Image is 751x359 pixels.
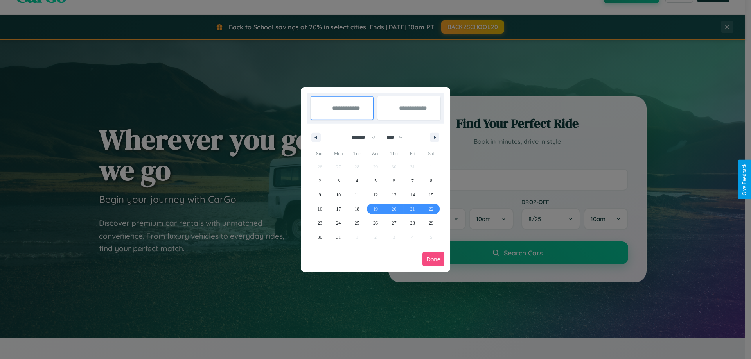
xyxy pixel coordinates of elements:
[392,188,396,202] span: 13
[403,147,422,160] span: Fri
[411,174,414,188] span: 7
[329,147,347,160] span: Mon
[348,216,366,230] button: 25
[329,230,347,244] button: 31
[356,174,358,188] span: 4
[348,147,366,160] span: Tue
[422,216,440,230] button: 29
[410,202,415,216] span: 21
[403,216,422,230] button: 28
[348,188,366,202] button: 11
[318,202,322,216] span: 16
[373,188,378,202] span: 12
[311,202,329,216] button: 16
[311,188,329,202] button: 9
[366,202,384,216] button: 19
[366,147,384,160] span: Wed
[429,216,433,230] span: 29
[410,188,415,202] span: 14
[311,147,329,160] span: Sun
[385,202,403,216] button: 20
[422,252,444,266] button: Done
[366,216,384,230] button: 26
[337,174,340,188] span: 3
[385,216,403,230] button: 27
[311,230,329,244] button: 30
[311,216,329,230] button: 23
[319,188,321,202] span: 9
[336,216,341,230] span: 24
[329,188,347,202] button: 10
[429,202,433,216] span: 22
[392,216,396,230] span: 27
[348,174,366,188] button: 4
[329,216,347,230] button: 24
[422,174,440,188] button: 8
[348,202,366,216] button: 18
[429,188,433,202] span: 15
[355,202,359,216] span: 18
[373,202,378,216] span: 19
[403,174,422,188] button: 7
[422,202,440,216] button: 22
[403,202,422,216] button: 21
[311,174,329,188] button: 2
[422,147,440,160] span: Sat
[366,174,384,188] button: 5
[742,164,747,195] div: Give Feedback
[329,202,347,216] button: 17
[403,188,422,202] button: 14
[355,188,359,202] span: 11
[422,160,440,174] button: 1
[374,174,377,188] span: 5
[319,174,321,188] span: 2
[318,216,322,230] span: 23
[373,216,378,230] span: 26
[336,230,341,244] span: 31
[366,188,384,202] button: 12
[336,202,341,216] span: 17
[410,216,415,230] span: 28
[422,188,440,202] button: 15
[385,188,403,202] button: 13
[393,174,395,188] span: 6
[385,147,403,160] span: Thu
[385,174,403,188] button: 6
[336,188,341,202] span: 10
[392,202,396,216] span: 20
[318,230,322,244] span: 30
[329,174,347,188] button: 3
[430,174,432,188] span: 8
[430,160,432,174] span: 1
[355,216,359,230] span: 25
